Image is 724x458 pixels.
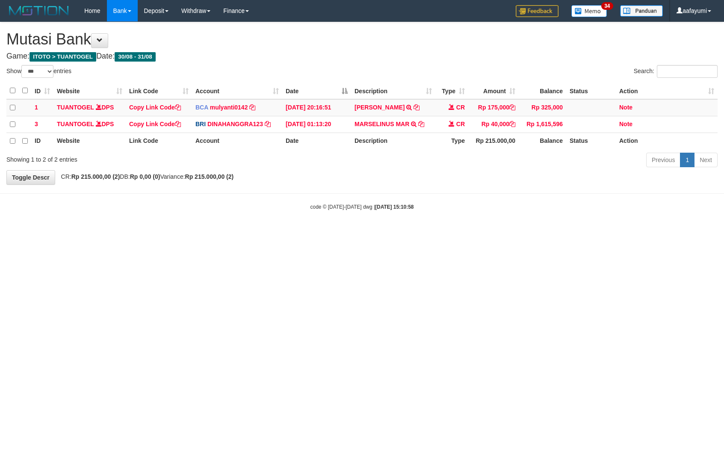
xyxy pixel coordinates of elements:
[456,121,465,127] span: CR
[265,121,271,127] a: Copy DINAHANGGRA123 to clipboard
[509,104,515,111] a: Copy Rp 175,000 to clipboard
[519,133,566,149] th: Balance
[30,52,96,62] span: ITOTO > TUANTOGEL
[6,170,55,185] a: Toggle Descr
[519,83,566,99] th: Balance
[249,104,255,111] a: Copy mulyanti0142 to clipboard
[6,31,718,48] h1: Mutasi Bank
[310,204,414,210] small: code © [DATE]-[DATE] dwg |
[619,121,632,127] a: Note
[282,116,351,133] td: [DATE] 01:13:20
[456,104,465,111] span: CR
[6,4,71,17] img: MOTION_logo.png
[6,52,718,61] h4: Game: Date:
[282,99,351,116] td: [DATE] 20:16:51
[620,5,663,17] img: panduan.png
[351,133,435,149] th: Description
[519,99,566,116] td: Rp 325,000
[57,104,94,111] a: TUANTOGEL
[657,65,718,78] input: Search:
[355,104,405,111] a: [PERSON_NAME]
[516,5,559,17] img: Feedback.jpg
[31,83,53,99] th: ID: activate to sort column ascending
[468,133,519,149] th: Rp 215.000,00
[35,104,38,111] span: 1
[355,121,409,127] a: MARSELINUS MAR
[129,104,181,111] a: Copy Link Code
[192,133,282,149] th: Account
[126,133,192,149] th: Link Code
[418,121,424,127] a: Copy MARSELINUS MAR to clipboard
[53,133,126,149] th: Website
[468,116,519,133] td: Rp 40,000
[53,99,126,116] td: DPS
[414,104,420,111] a: Copy JAJA JAHURI to clipboard
[694,153,718,167] a: Next
[634,65,718,78] label: Search:
[35,121,38,127] span: 3
[619,104,632,111] a: Note
[375,204,414,210] strong: [DATE] 15:10:58
[53,83,126,99] th: Website: activate to sort column ascending
[680,153,694,167] a: 1
[519,116,566,133] td: Rp 1,615,596
[509,121,515,127] a: Copy Rp 40,000 to clipboard
[566,133,616,149] th: Status
[31,133,53,149] th: ID
[616,133,718,149] th: Action
[351,83,435,99] th: Description: activate to sort column ascending
[126,83,192,99] th: Link Code: activate to sort column ascending
[130,173,160,180] strong: Rp 0,00 (0)
[57,173,234,180] span: CR: DB: Variance:
[71,173,120,180] strong: Rp 215.000,00 (2)
[282,83,351,99] th: Date: activate to sort column descending
[53,116,126,133] td: DPS
[616,83,718,99] th: Action: activate to sort column ascending
[195,121,206,127] span: BRI
[57,121,94,127] a: TUANTOGEL
[468,99,519,116] td: Rp 175,000
[468,83,519,99] th: Amount: activate to sort column ascending
[207,121,263,127] a: DINAHANGGRA123
[6,152,295,164] div: Showing 1 to 2 of 2 entries
[195,104,208,111] span: BCA
[566,83,616,99] th: Status
[210,104,248,111] a: mulyanti0142
[435,83,468,99] th: Type: activate to sort column ascending
[571,5,607,17] img: Button%20Memo.svg
[21,65,53,78] select: Showentries
[601,2,613,10] span: 34
[435,133,468,149] th: Type
[192,83,282,99] th: Account: activate to sort column ascending
[6,65,71,78] label: Show entries
[115,52,156,62] span: 30/08 - 31/08
[129,121,181,127] a: Copy Link Code
[646,153,680,167] a: Previous
[185,173,234,180] strong: Rp 215.000,00 (2)
[282,133,351,149] th: Date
